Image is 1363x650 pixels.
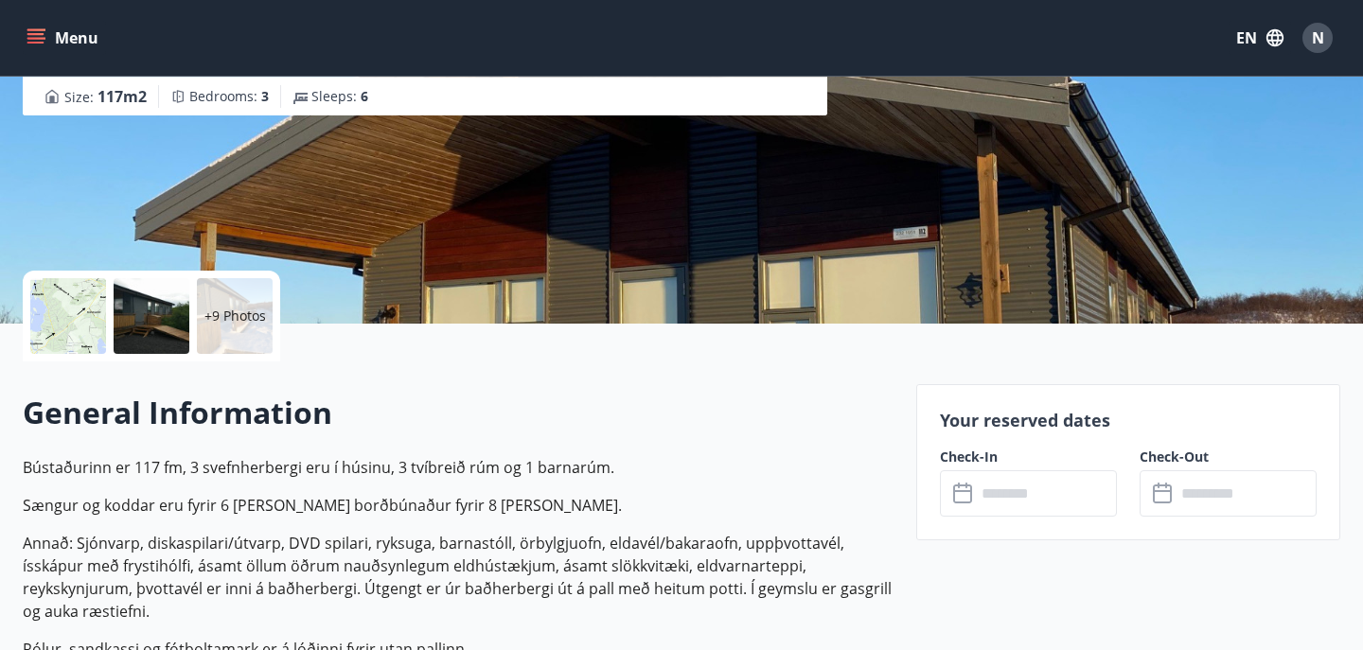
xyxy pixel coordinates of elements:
[1140,448,1317,466] label: Check-Out
[23,494,894,517] p: Sængur og koddar eru fyrir 6 [PERSON_NAME] borðbúnaður fyrir 8 [PERSON_NAME].
[23,532,894,623] p: Annað: Sjónvarp, diskaspilari/útvarp, DVD spilari, ryksuga, barnastóll, örbylgjuofn, eldavél/baka...
[189,87,269,106] span: Bedrooms :
[23,392,894,433] h2: General Information
[23,21,106,55] button: menu
[23,456,894,479] p: Bústaðurinn er 117 fm, 3 svefnherbergi eru í húsinu, 3 tvíbreið rúm og 1 barnarúm.
[97,86,147,107] span: 117 m2
[204,307,266,325] p: +9 Photos
[940,448,1117,466] label: Check-In
[1312,27,1324,48] span: N
[1229,21,1291,55] button: EN
[261,87,269,105] span: 3
[64,85,147,108] span: Size :
[361,87,368,105] span: 6
[940,408,1317,432] p: Your reserved dates
[1295,15,1340,61] button: N
[311,87,368,106] span: Sleeps :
